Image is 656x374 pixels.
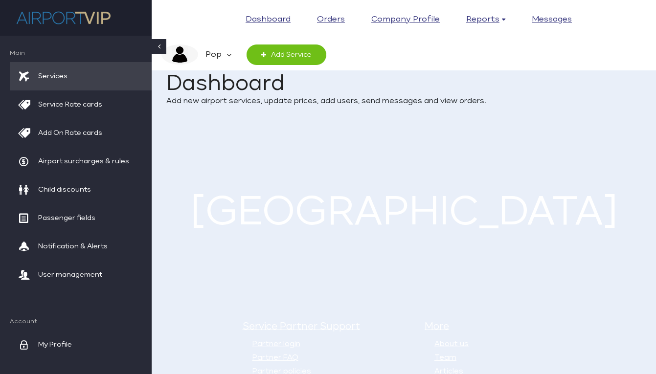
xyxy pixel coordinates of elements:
[38,90,102,119] span: Service Rate cards
[243,320,418,333] h5: Service Partner Support
[38,62,68,90] span: Services
[10,147,152,176] a: Airport surcharges & rules
[38,147,129,176] span: Airport surcharges & rules
[317,12,345,27] a: Orders
[434,354,456,361] a: Team
[10,232,152,261] a: Notification & Alerts
[532,12,572,27] a: Messages
[10,261,152,289] a: User management
[246,12,291,27] a: Dashboard
[10,50,152,57] span: Main
[38,204,95,232] span: Passenger fields
[425,320,600,333] h5: More
[252,354,298,361] a: Partner FAQ
[10,204,152,232] a: Passenger fields
[371,12,440,27] a: Company profile
[434,340,469,348] a: About us
[166,73,641,95] h1: Dashboard
[266,44,312,65] span: Add Service
[252,340,300,348] a: Partner login
[161,44,198,65] img: image description
[198,44,226,65] em: Pop
[10,90,152,119] a: Service Rate cards
[246,44,327,66] a: Add Service
[15,7,113,28] img: company logo here
[466,12,505,27] a: Reports
[10,62,152,90] a: Services
[38,119,102,147] span: Add On Rate cards
[38,261,102,289] span: User management
[10,119,152,147] a: Add On Rate cards
[10,176,152,204] a: Child discounts
[38,176,91,204] span: Child discounts
[166,95,641,107] p: Add new airport services, update prices, add users, send messages and view orders.
[161,44,231,65] a: image description Pop
[38,232,108,261] span: Notification & Alerts
[163,183,645,242] h1: [GEOGRAPHIC_DATA]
